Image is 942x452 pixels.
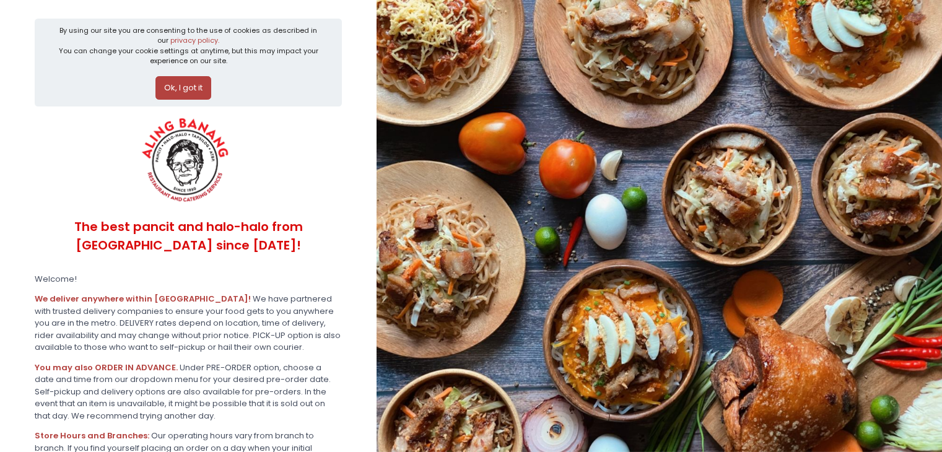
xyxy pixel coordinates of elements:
[56,25,321,66] div: By using our site you are consenting to the use of cookies as described in our You can change you...
[155,76,211,100] button: Ok, I got it
[170,35,219,45] a: privacy policy.
[35,362,178,373] b: You may also ORDER IN ADVANCE.
[35,207,342,265] div: The best pancit and halo-halo from [GEOGRAPHIC_DATA] since [DATE]!
[35,362,342,422] div: Under PRE-ORDER option, choose a date and time from our dropdown menu for your desired pre-order ...
[35,273,342,285] div: Welcome!
[134,115,238,207] img: ALING BANANG
[35,293,251,305] b: We deliver anywhere within [GEOGRAPHIC_DATA]!
[35,430,149,441] b: Store Hours and Branches:
[35,293,342,354] div: We have partnered with trusted delivery companies to ensure your food gets to you anywhere you ar...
